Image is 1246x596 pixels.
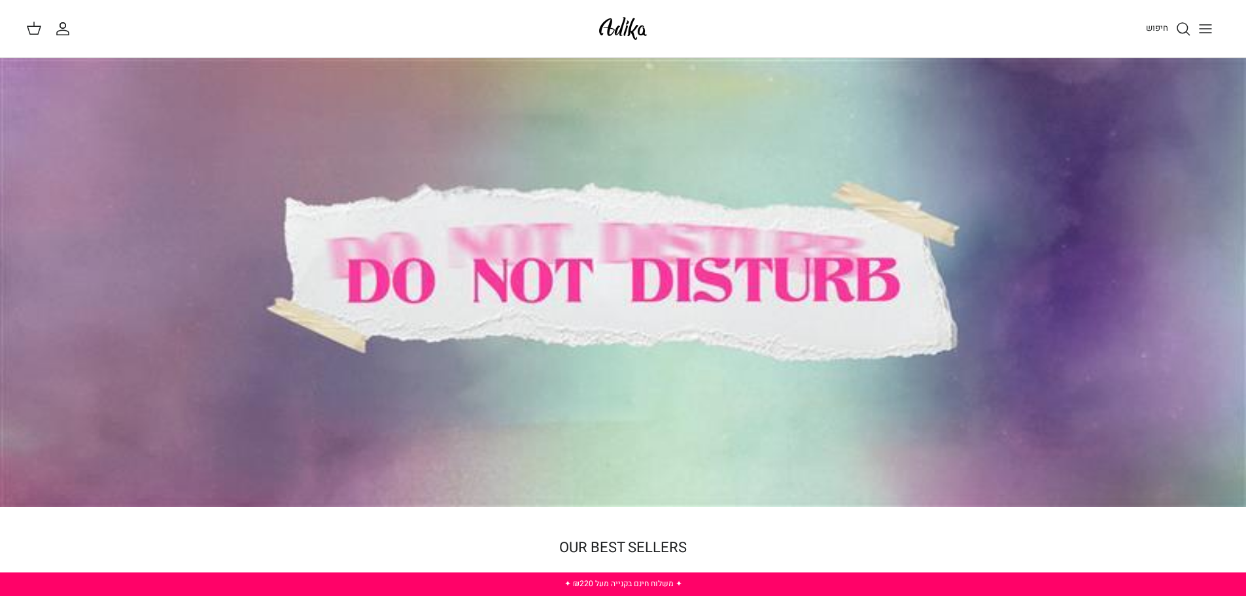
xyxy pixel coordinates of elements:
span: חיפוש [1146,22,1168,34]
a: OUR BEST SELLERS [559,537,687,558]
button: Toggle menu [1191,14,1220,43]
a: ✦ משלוח חינם בקנייה מעל ₪220 ✦ [564,578,682,589]
a: חיפוש [1146,21,1191,37]
a: החשבון שלי [55,21,76,37]
img: Adika IL [595,13,651,44]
